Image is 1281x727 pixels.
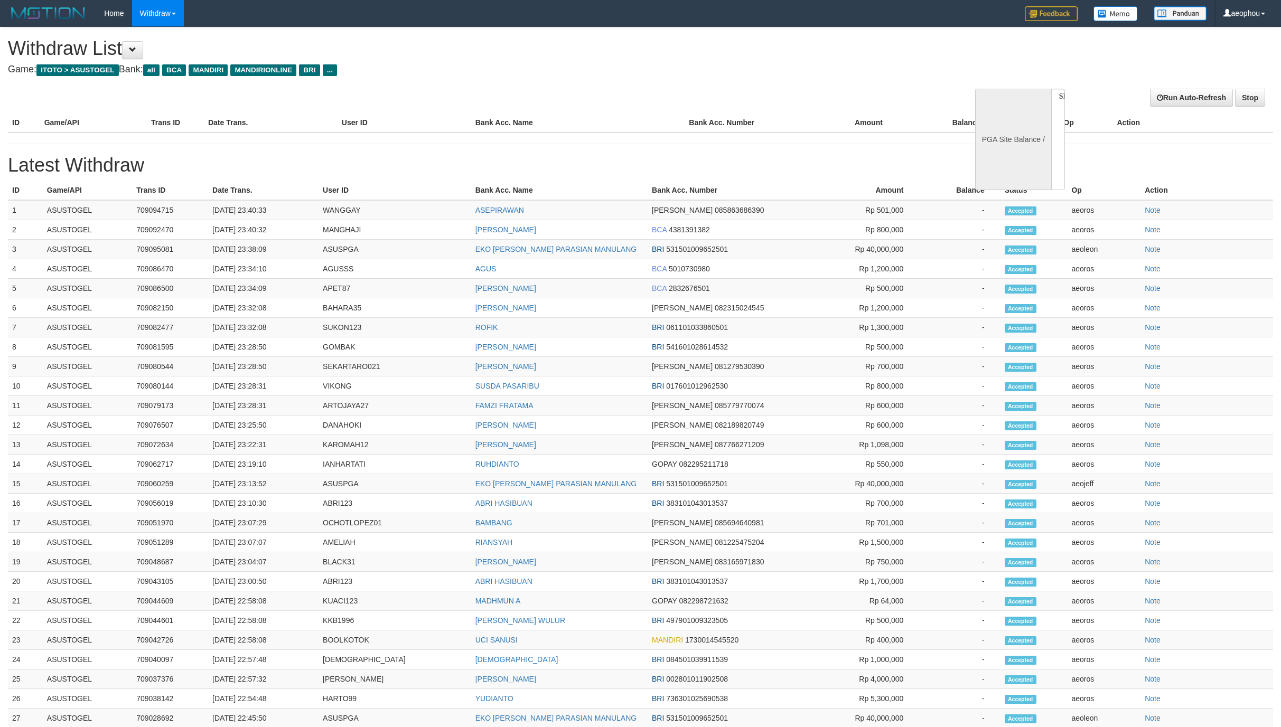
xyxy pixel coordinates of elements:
[475,362,536,371] a: [PERSON_NAME]
[43,513,132,533] td: ASUSTOGEL
[1005,363,1036,372] span: Accepted
[1067,200,1140,220] td: aeoros
[1145,401,1161,410] a: Note
[208,513,319,533] td: [DATE] 23:07:29
[652,518,713,527] span: [PERSON_NAME]
[919,220,1000,240] td: -
[1145,245,1161,253] a: Note
[208,396,319,416] td: [DATE] 23:28:31
[1005,499,1036,508] span: Accepted
[919,200,1000,220] td: -
[1005,304,1036,313] span: Accepted
[1112,113,1273,133] th: Action
[475,694,513,703] a: YUDIANTO
[40,113,147,133] th: Game/API
[1005,324,1036,333] span: Accepted
[919,552,1000,572] td: -
[817,376,920,396] td: Rp 800,000
[1005,226,1036,235] span: Accepted
[1145,597,1161,605] a: Note
[43,181,132,200] th: Game/API
[8,155,1273,176] h1: Latest Withdraw
[669,225,710,234] span: 4381391382
[817,240,920,259] td: Rp 40,000,000
[1067,513,1140,533] td: aeoros
[208,200,319,220] td: [DATE] 23:40:33
[1005,441,1036,450] span: Accepted
[8,220,43,240] td: 2
[475,714,637,722] a: EKO [PERSON_NAME] PARASIAN MANULANG
[132,552,208,572] td: 709048687
[648,181,817,200] th: Bank Acc. Number
[208,552,319,572] td: [DATE] 23:04:07
[652,382,664,390] span: BRI
[1067,494,1140,513] td: aeoros
[1145,616,1161,625] a: Note
[1005,285,1036,294] span: Accepted
[208,416,319,435] td: [DATE] 23:25:50
[319,552,471,572] td: BLACK31
[1145,206,1161,214] a: Note
[715,538,764,546] span: 081225475204
[652,225,667,234] span: BCA
[666,382,728,390] span: 017601012962530
[475,343,536,351] a: [PERSON_NAME]
[1067,318,1140,337] td: aeoros
[652,440,713,449] span: [PERSON_NAME]
[43,396,132,416] td: ASUSTOGEL
[319,494,471,513] td: ABRI123
[1005,246,1036,254] span: Accepted
[1145,284,1161,292] a: Note
[43,298,132,318] td: ASUSTOGEL
[43,455,132,474] td: ASUSTOGEL
[1145,225,1161,234] a: Note
[8,240,43,259] td: 3
[475,518,512,527] a: BAMBANG
[8,533,43,552] td: 18
[1145,265,1161,273] a: Note
[1005,460,1036,469] span: Accepted
[475,655,558,664] a: [DEMOGRAPHIC_DATA]
[919,533,1000,552] td: -
[475,206,524,214] a: ASEPIRAWAN
[817,279,920,298] td: Rp 500,000
[475,675,536,683] a: [PERSON_NAME]
[475,225,536,234] a: [PERSON_NAME]
[1145,362,1161,371] a: Note
[817,181,920,200] th: Amount
[817,357,920,376] td: Rp 700,000
[132,533,208,552] td: 709051289
[230,64,296,76] span: MANDIRIONLINE
[1067,474,1140,494] td: aeojeff
[715,518,764,527] span: 085694640981
[43,533,132,552] td: ASUSTOGEL
[319,474,471,494] td: ASUSPGA
[919,240,1000,259] td: -
[43,200,132,220] td: ASUSTOGEL
[319,376,471,396] td: VIKONG
[919,357,1000,376] td: -
[1005,265,1036,274] span: Accepted
[475,421,536,429] a: [PERSON_NAME]
[666,245,728,253] span: 531501009652501
[1067,279,1140,298] td: aeoros
[475,577,532,586] a: ABRI HASIBUAN
[817,435,920,455] td: Rp 1,098,000
[1145,714,1161,722] a: Note
[43,376,132,396] td: ASUSTOGEL
[1005,421,1036,430] span: Accepted
[685,113,791,133] th: Bank Acc. Number
[975,89,1051,190] div: PGA Site Balance /
[319,513,471,533] td: OCHOTLOPEZ01
[1093,6,1138,21] img: Button%20Memo.svg
[8,259,43,279] td: 4
[919,318,1000,337] td: -
[43,259,132,279] td: ASUSTOGEL
[792,113,899,133] th: Amount
[475,265,497,273] a: AGUS
[817,396,920,416] td: Rp 600,000
[43,337,132,357] td: ASUSTOGEL
[679,460,728,468] span: 082295211718
[652,479,664,488] span: BRI
[652,265,667,273] span: BCA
